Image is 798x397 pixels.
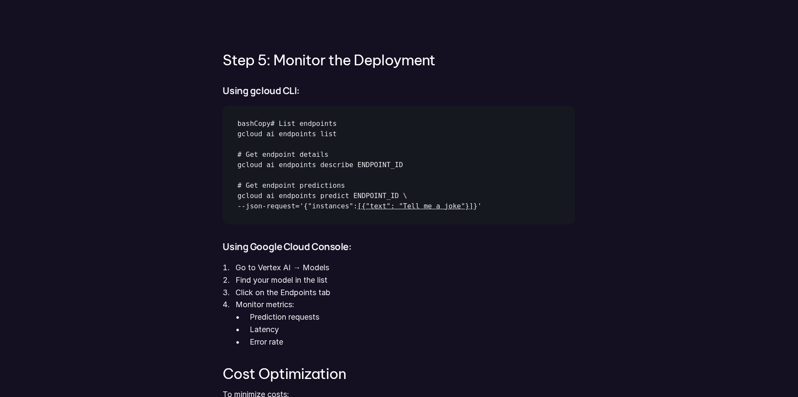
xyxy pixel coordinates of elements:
h4: Using Google Cloud Console: [223,241,575,252]
p: Go to Vertex AI → Models [235,262,575,274]
div: Code Editor for example.md [223,106,495,224]
h3: Cost Optimization [223,366,575,382]
p: Monitor metrics: [235,299,575,311]
p: Prediction requests [250,311,575,324]
div: gcloud ai endpoints list [235,129,482,139]
p: Error rate [250,336,575,348]
h4: Using gcloud CLI: [223,86,575,96]
span: [{"text": "Tell me a joke"}] [358,202,474,210]
div: gcloud ai endpoints predict ENDPOINT_ID \ [235,191,482,201]
div: gcloud ai endpoints describe ENDPOINT_ID [235,160,482,170]
p: Click on the Endpoints tab [235,287,575,299]
div: # Get endpoint details [235,150,482,160]
p: Latency [250,324,575,336]
p: Find your model in the list [235,274,575,287]
div: # Get endpoint predictions [235,180,482,191]
div: --json-request='{"instances": }' [235,201,482,211]
h3: Step 5: Monitor the Deployment [223,52,575,68]
div: Code Editor for example.md [223,106,575,224]
div: bashCopy# List endpoints [235,119,482,129]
